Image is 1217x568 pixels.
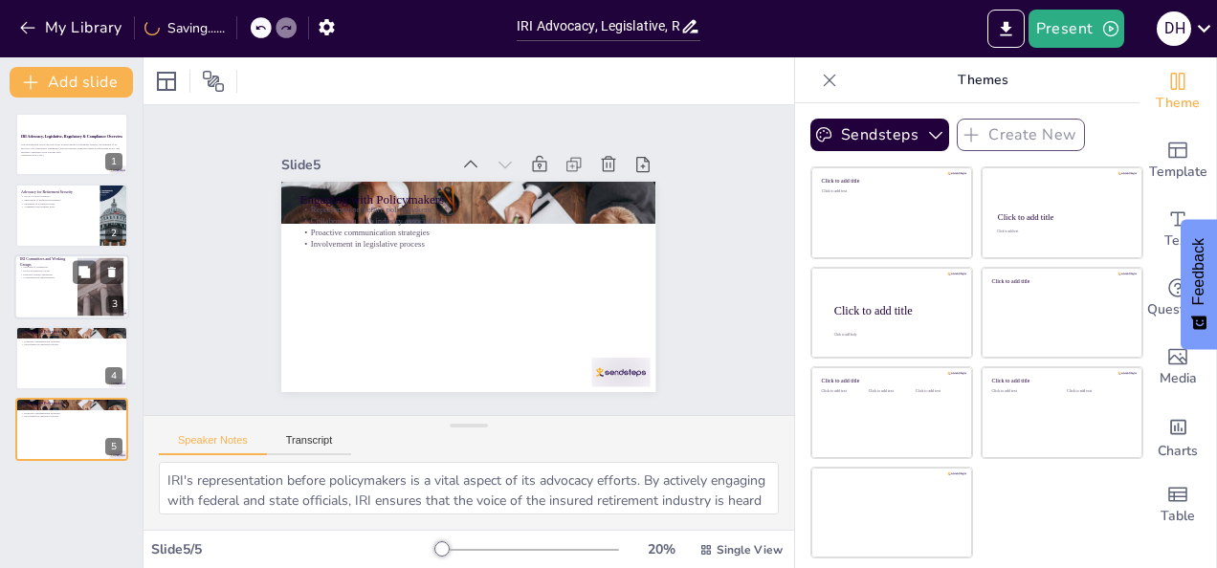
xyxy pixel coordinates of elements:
div: Saving...... [144,19,225,37]
button: Present [1029,10,1124,48]
div: 1 [105,153,122,170]
div: 3 [14,254,129,319]
div: Add charts and graphs [1140,402,1216,470]
div: Click to add text [997,230,1124,234]
div: 20 % [638,540,684,558]
div: 2 [105,225,122,242]
button: Create New [957,119,1085,151]
p: Proactive communication strategies [21,339,122,343]
span: Position [202,70,225,93]
button: My Library [14,12,130,43]
strong: IRI Advocacy, Legislative, Regulatory & Compliance Overview [21,134,122,138]
div: Add ready made slides [1140,126,1216,195]
span: Theme [1156,93,1200,114]
div: Slide 5 [304,119,472,171]
div: 2 [15,184,128,247]
button: Delete Slide [100,189,122,212]
p: Representation before policymakers [21,333,122,337]
div: 3 [106,295,123,313]
span: Feedback [1190,238,1207,305]
div: Slide 5 / 5 [151,540,435,558]
p: This presentation covers the role of IRI in advocating for retirement security, the structure of ... [21,143,122,154]
button: Delete Slide [100,119,122,142]
span: Charts [1158,441,1198,462]
div: Click to add text [992,389,1052,394]
p: IRI as a voice for industry [21,194,95,198]
button: Delete Slide [100,332,122,355]
button: Add slide [10,67,133,98]
button: Duplicate Slide [73,119,96,142]
button: Duplicate Slide [73,260,96,283]
p: Collaboration with industry associations [311,182,643,263]
div: Click to add text [916,389,959,394]
p: Collaboration with industry associations [21,337,122,340]
button: D H [1157,10,1191,48]
div: Click to add title [822,378,959,384]
p: Representation before policymakers [21,404,122,407]
p: Generated with [URL] [21,154,122,158]
button: Export to PowerPoint [987,10,1025,48]
span: Template [1149,162,1207,183]
div: Click to add title [822,178,959,185]
div: 1 [15,113,128,176]
div: Click to add text [822,389,865,394]
div: Add a table [1140,470,1216,539]
div: Add text boxes [1140,195,1216,264]
button: Speaker Notes [159,434,267,455]
p: Importance of professional guidance [21,198,95,202]
p: Involvement in legislative process [21,414,122,418]
p: IRI Committees and Working Groups [20,256,72,267]
p: Proactive communication strategies [21,411,122,415]
p: Focus on regulatory areas [20,269,72,273]
div: Click to add title [992,277,1129,284]
button: Sendsteps [810,119,949,151]
p: Proactive communication strategies [309,192,641,273]
button: Transcript [267,434,352,455]
div: 5 [15,398,128,461]
div: Click to add body [834,333,955,337]
p: Engaging with Policymakers [315,157,648,244]
p: Advocacy for Retirement Security [21,188,95,194]
textarea: IRI's representation before policymakers is a vital aspect of its advocacy efforts. By actively e... [159,462,779,514]
span: Single View [717,542,783,557]
p: Representation before policymakers [314,170,646,251]
p: Comprehensive representation [20,275,72,279]
span: Media [1160,368,1197,389]
button: Duplicate Slide [73,189,96,212]
p: Expertise within committees [20,273,72,276]
span: Text [1164,230,1191,251]
span: Table [1161,506,1195,527]
p: Themes [845,57,1120,103]
div: Layout [151,66,182,97]
p: Involvement in legislative process [306,204,638,285]
div: 5 [105,438,122,455]
button: Delete Slide [100,404,122,426]
button: Duplicate Slide [73,332,96,355]
p: Expansion of workplace plans [21,202,95,206]
div: 4 [105,367,122,384]
button: Feedback - Show survey [1181,219,1217,349]
p: Involvement in legislative process [21,343,122,347]
div: Get real-time input from your audience [1140,264,1216,333]
div: Change the overall theme [1140,57,1216,126]
button: Delete Slide [100,260,123,283]
p: Engaging with Policymakers [21,329,122,335]
div: Click to add title [998,212,1125,222]
div: Click to add text [869,389,912,394]
div: Click to add text [822,189,959,194]
div: Click to add title [834,303,957,317]
div: D H [1157,11,1191,46]
p: Collaboration with industry associations [21,407,122,411]
p: Structure of committees [20,265,72,269]
button: Duplicate Slide [73,404,96,426]
p: Engaging with Policymakers [21,400,122,405]
span: Questions [1147,299,1209,320]
p: Alignment with member goals [21,205,95,208]
input: Insert title [517,12,680,40]
div: Add images, graphics, shapes or video [1140,333,1216,402]
div: Click to add text [1067,389,1127,394]
div: Click to add title [992,378,1129,384]
div: 4 [15,326,128,389]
